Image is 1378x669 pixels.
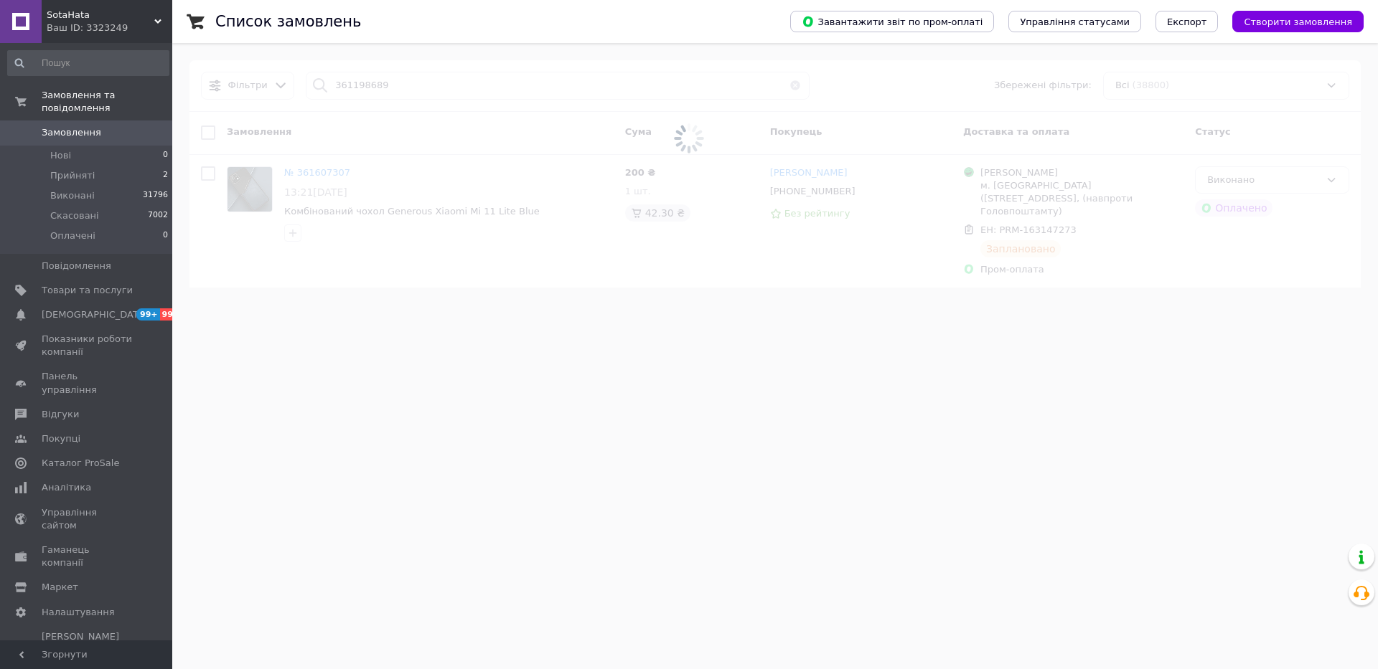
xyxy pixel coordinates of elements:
span: 99+ [160,308,184,321]
span: Повідомлення [42,260,111,272]
span: Гаманець компанії [42,544,133,569]
button: Створити замовлення [1232,11,1364,32]
span: 99+ [136,308,160,321]
span: Налаштування [42,606,115,619]
span: 31796 [143,189,168,202]
button: Завантажити звіт по пром-оплаті [790,11,994,32]
span: 2 [163,169,168,182]
span: Виконані [50,189,95,202]
span: Покупці [42,432,80,445]
span: Управління сайтом [42,506,133,532]
span: Аналітика [42,481,91,494]
span: Панель управління [42,370,133,396]
span: Скасовані [50,209,99,222]
span: Замовлення та повідомлення [42,89,172,115]
span: Нові [50,149,71,162]
span: Показники роботи компанії [42,333,133,359]
span: 0 [163,149,168,162]
span: Експорт [1167,16,1207,27]
h1: Список замовлень [215,13,361,30]
span: Каталог ProSale [42,457,119,470]
span: Прийняті [50,169,95,182]
span: 7002 [148,209,168,222]
span: Завантажити звіт по пром-оплаті [802,15,983,28]
span: SotaHata [47,9,154,22]
div: Ваш ID: 3323249 [47,22,172,34]
span: Товари та послуги [42,284,133,297]
button: Управління статусами [1008,11,1141,32]
span: Маркет [42,581,78,594]
span: Оплачені [50,229,95,242]
span: Управління статусами [1020,16,1130,27]
span: Відгуки [42,408,79,421]
a: Створити замовлення [1218,16,1364,27]
input: Пошук [7,50,169,76]
span: [DEMOGRAPHIC_DATA] [42,308,148,321]
span: Створити замовлення [1244,16,1352,27]
span: Замовлення [42,126,101,139]
span: 0 [163,229,168,242]
button: Експорт [1156,11,1219,32]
